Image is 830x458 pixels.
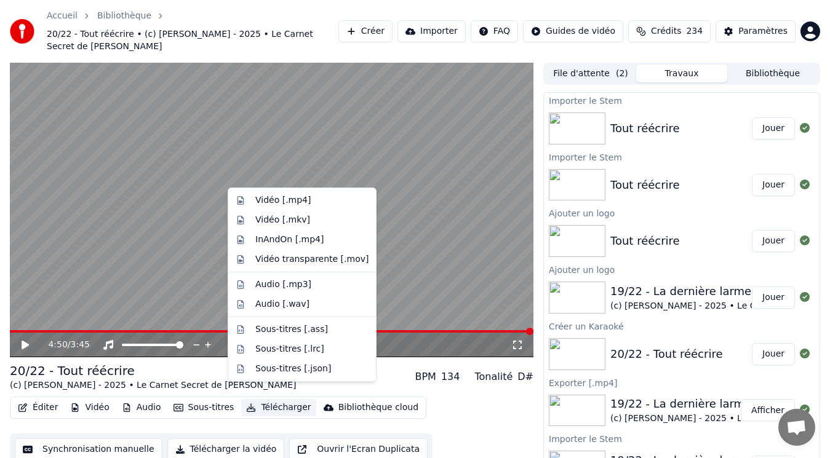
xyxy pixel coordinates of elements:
[752,286,795,309] button: Jouer
[47,10,78,22] a: Accueil
[752,343,795,365] button: Jouer
[97,10,151,22] a: Bibliothèque
[471,20,518,42] button: FAQ
[628,20,711,42] button: Crédits234
[255,234,324,246] div: InAndOn [.mp4]
[517,369,533,384] div: D#
[10,379,296,392] div: (c) [PERSON_NAME] - 2025 • Le Carnet Secret de [PERSON_NAME]
[255,363,331,375] div: Sous-titres [.json]
[255,253,369,266] div: Vidéo transparente [.mov]
[738,25,788,38] div: Paramètres
[544,149,820,164] div: Importer le Stem
[338,401,418,414] div: Bibliothèque cloud
[741,399,795,421] button: Afficher
[47,28,338,53] span: 20/22 - Tout réécrire • (c) [PERSON_NAME] - 2025 • Le Carnet Secret de [PERSON_NAME]
[48,339,78,351] div: /
[610,345,722,363] div: 20/22 - Tout réécrire
[255,298,309,310] div: Audio [.wav]
[727,65,818,82] button: Bibliothèque
[71,339,90,351] span: 3:45
[610,120,680,137] div: Tout réécrire
[338,20,393,42] button: Créer
[752,174,795,196] button: Jouer
[13,399,63,416] button: Éditer
[752,230,795,252] button: Jouer
[616,68,628,80] span: ( 2 )
[545,65,636,82] button: File d'attente
[636,65,727,82] button: Travaux
[10,19,34,44] img: youka
[523,20,623,42] button: Guides de vidéo
[255,278,311,291] div: Audio [.mp3]
[544,205,820,220] div: Ajouter un logo
[778,409,815,446] div: Ouvrir le chat
[415,369,436,384] div: BPM
[544,431,820,446] div: Importer le Stem
[397,20,466,42] button: Importer
[544,375,820,390] div: Exporter [.mp4]
[544,262,820,277] div: Ajouter un logo
[255,214,310,226] div: Vidéo [.mkv]
[651,25,681,38] span: Crédits
[441,369,460,384] div: 134
[716,20,796,42] button: Paramètres
[610,232,680,250] div: Tout réécrire
[752,117,795,140] button: Jouer
[117,399,166,416] button: Audio
[255,343,324,355] div: Sous-titres [.lrc]
[255,323,328,336] div: Sous-titres [.ass]
[686,25,703,38] span: 234
[544,93,820,108] div: Importer le Stem
[48,339,67,351] span: 4:50
[610,176,680,194] div: Tout réécrire
[65,399,114,416] button: Vidéo
[474,369,513,384] div: Tonalité
[544,318,820,333] div: Créer un Karaoké
[169,399,239,416] button: Sous-titres
[241,399,316,416] button: Télécharger
[10,362,296,379] div: 20/22 - Tout réécrire
[47,10,338,53] nav: breadcrumb
[255,194,311,207] div: Vidéo [.mp4]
